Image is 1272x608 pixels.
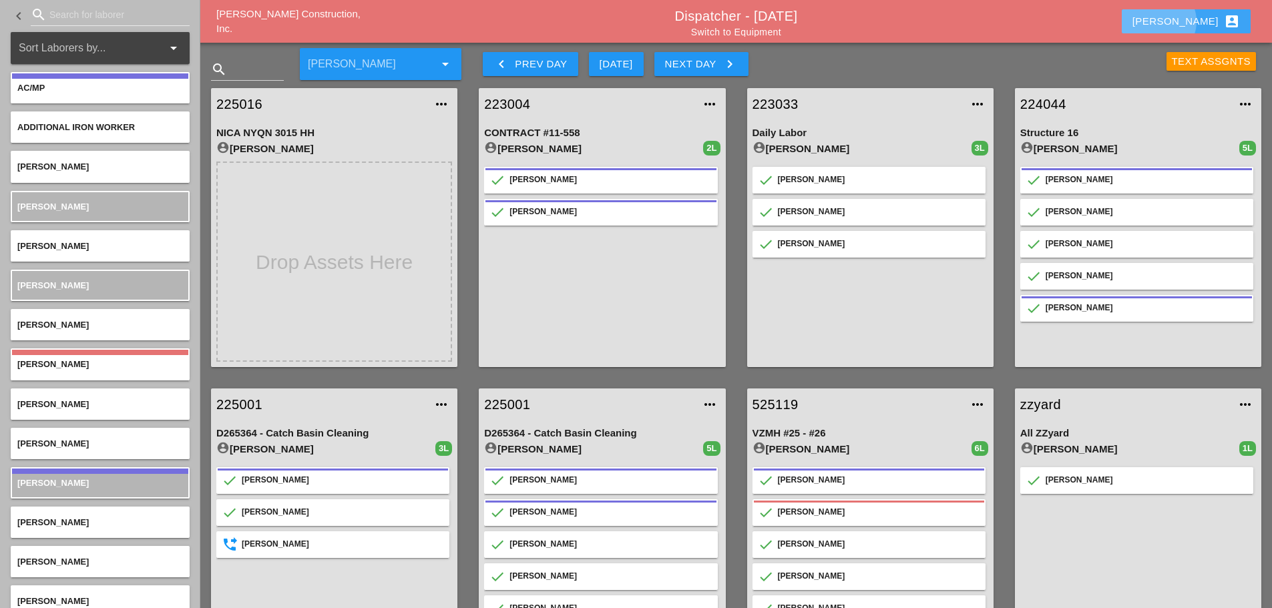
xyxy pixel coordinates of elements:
[216,141,452,157] div: [PERSON_NAME]
[1237,96,1253,112] i: more_horiz
[484,141,497,154] i: account_circle
[703,441,720,456] div: 5L
[484,141,703,157] div: [PERSON_NAME]
[1027,302,1040,315] i: Confirmed
[1167,52,1257,71] button: Text Assgnts
[17,359,89,369] span: [PERSON_NAME]
[11,8,27,24] i: keyboard_arrow_left
[17,438,89,448] span: [PERSON_NAME]
[17,162,89,172] span: [PERSON_NAME]
[1020,141,1034,154] i: account_circle
[433,96,449,112] i: more_horiz
[216,394,425,414] a: 225001
[17,202,89,212] span: [PERSON_NAME]
[484,426,720,441] div: D265364 - Catch Basin Cleaning
[166,40,182,56] i: arrow_drop_down
[17,241,89,251] span: [PERSON_NAME]
[589,52,644,76] button: [DATE]
[753,394,962,414] a: 525119
[17,399,89,409] span: [PERSON_NAME]
[970,396,986,412] i: more_horiz
[216,94,425,114] a: 225016
[778,474,979,487] div: [PERSON_NAME]
[437,56,453,72] i: arrow_drop_down
[17,83,45,93] span: AC/MP
[753,426,988,441] div: VZMH #25 - #26
[223,474,236,487] i: Confirmed
[1046,474,1247,487] div: [PERSON_NAME]
[223,506,236,519] i: Confirmed
[1224,13,1240,29] i: account_box
[31,7,47,23] i: search
[433,396,449,412] i: more_horiz
[491,570,504,583] i: Confirmed
[1020,141,1239,157] div: [PERSON_NAME]
[759,206,773,219] i: Confirmed
[1132,13,1240,29] div: [PERSON_NAME]
[1046,174,1247,187] div: [PERSON_NAME]
[753,141,972,157] div: [PERSON_NAME]
[702,96,718,112] i: more_horiz
[491,538,504,551] i: Confirmed
[1020,394,1229,414] a: zzyard
[759,506,773,519] i: Confirmed
[491,206,504,219] i: Confirmed
[509,570,710,583] div: [PERSON_NAME]
[970,96,986,112] i: more_horiz
[675,9,798,23] a: Dispatcher - [DATE]
[753,94,962,114] a: 223033
[223,538,236,551] i: SendSuccess
[1239,141,1256,156] div: 5L
[17,122,135,132] span: Additional Iron Worker
[722,56,738,72] i: keyboard_arrow_right
[691,27,781,37] a: Switch to Equipment
[778,538,979,551] div: [PERSON_NAME]
[1027,206,1040,219] i: Confirmed
[1027,474,1040,487] i: Confirmed
[753,441,972,457] div: [PERSON_NAME]
[242,474,443,487] div: [PERSON_NAME]
[1046,270,1247,283] div: [PERSON_NAME]
[778,174,979,187] div: [PERSON_NAME]
[216,441,435,457] div: [PERSON_NAME]
[759,474,773,487] i: Confirmed
[759,174,773,187] i: Confirmed
[509,538,710,551] div: [PERSON_NAME]
[1027,270,1040,283] i: Confirmed
[484,394,693,414] a: 225001
[509,506,710,519] div: [PERSON_NAME]
[1122,9,1251,33] button: [PERSON_NAME]
[484,441,703,457] div: [PERSON_NAME]
[493,56,567,72] div: Prev Day
[972,441,988,456] div: 6L
[491,474,504,487] i: Confirmed
[703,141,720,156] div: 2L
[1020,441,1034,454] i: account_circle
[484,125,720,141] div: CONTRACT #11-558
[778,238,979,251] div: [PERSON_NAME]
[17,478,89,488] span: [PERSON_NAME]
[216,441,230,454] i: account_circle
[216,125,452,141] div: NICA NYQN 3015 HH
[778,506,979,519] div: [PERSON_NAME]
[1172,54,1251,69] div: Text Assgnts
[509,474,710,487] div: [PERSON_NAME]
[1027,238,1040,251] i: Confirmed
[1237,396,1253,412] i: more_horiz
[491,174,504,187] i: Confirmed
[484,441,497,454] i: account_circle
[216,8,361,35] span: [PERSON_NAME] Construction, Inc.
[216,426,452,441] div: D265364 - Catch Basin Cleaning
[17,320,89,330] span: [PERSON_NAME]
[17,557,89,567] span: [PERSON_NAME]
[1020,441,1239,457] div: [PERSON_NAME]
[435,441,452,456] div: 3L
[654,52,749,76] button: Next Day
[702,396,718,412] i: more_horiz
[493,56,509,72] i: keyboard_arrow_left
[242,506,443,519] div: [PERSON_NAME]
[242,538,443,551] div: [PERSON_NAME]
[972,141,988,156] div: 3L
[1046,206,1247,219] div: [PERSON_NAME]
[778,206,979,219] div: [PERSON_NAME]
